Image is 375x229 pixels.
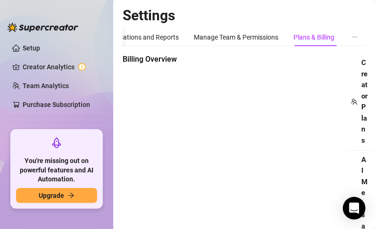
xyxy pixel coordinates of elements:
a: Team Analytics [23,82,69,90]
span: ellipsis [352,34,358,40]
h2: Settings [123,7,366,25]
div: Open Intercom Messenger [343,197,366,220]
button: Upgradearrow-right [16,188,97,203]
button: ellipsis [344,28,366,46]
span: Upgrade [39,192,64,199]
strong: Creator Plans [361,58,367,145]
div: Manage Team & Permissions [194,32,278,42]
a: Purchase Subscription [23,97,98,112]
span: team [351,98,358,105]
a: Setup [23,44,40,52]
span: Automations [23,126,90,141]
a: Creator Analytics exclamation-circle [23,59,98,74]
span: Billing Overview [123,54,281,65]
span: rocket [51,137,62,148]
span: arrow-right [68,192,75,199]
img: logo-BBDzfeDw.svg [8,23,78,32]
div: Plans & Billing [293,32,334,42]
div: Notifications and Reports [104,32,179,42]
span: You're missing out on powerful features and AI Automation. [16,156,97,184]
